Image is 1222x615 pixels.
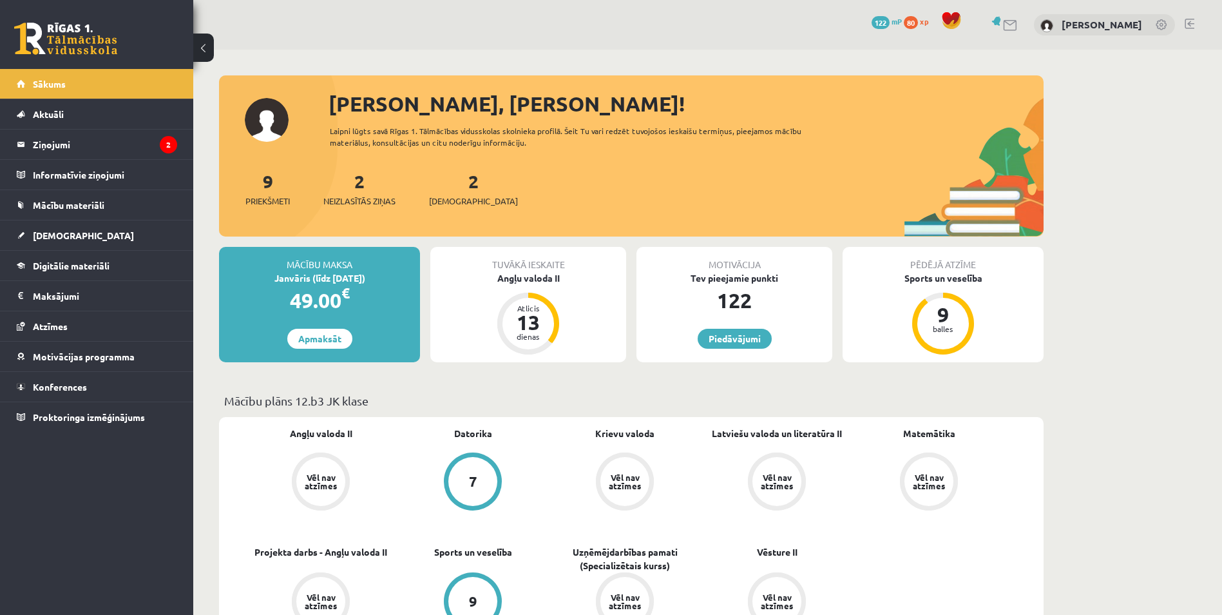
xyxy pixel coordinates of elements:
[17,251,177,280] a: Digitālie materiāli
[33,351,135,362] span: Motivācijas programma
[904,16,918,29] span: 80
[872,16,902,26] a: 122 mP
[33,320,68,332] span: Atzīmes
[712,427,842,440] a: Latviešu valoda un literatūra II
[33,160,177,190] legend: Informatīvie ziņojumi
[904,16,935,26] a: 80 xp
[33,199,104,211] span: Mācību materiāli
[698,329,772,349] a: Piedāvājumi
[33,281,177,311] legend: Maksājumi
[287,329,352,349] a: Apmaksāt
[607,593,643,610] div: Vēl nav atzīmes
[17,281,177,311] a: Maksājumi
[903,427,955,440] a: Matemātika
[330,125,825,148] div: Laipni lūgts savā Rīgas 1. Tālmācības vidusskolas skolnieka profilā. Šeit Tu vari redzēt tuvojošo...
[853,453,1005,513] a: Vēl nav atzīmes
[17,311,177,341] a: Atzīmes
[17,160,177,190] a: Informatīvie ziņojumi
[33,411,145,423] span: Proktoringa izmēģinājums
[924,304,962,325] div: 9
[245,170,290,208] a: 9Priekšmeti
[911,473,947,490] div: Vēl nav atzīmes
[509,312,548,333] div: 13
[430,271,626,356] a: Angļu valoda II Atlicis 13 dienas
[17,69,177,99] a: Sākums
[219,247,420,271] div: Mācību maksa
[303,473,339,490] div: Vēl nav atzīmes
[245,195,290,208] span: Priekšmeti
[636,247,832,271] div: Motivācija
[1062,18,1142,31] a: [PERSON_NAME]
[469,594,477,609] div: 9
[759,473,795,490] div: Vēl nav atzīmes
[33,381,87,393] span: Konferences
[303,593,339,610] div: Vēl nav atzīmes
[469,474,477,489] div: 7
[1040,19,1053,32] img: Inga Revina
[17,342,177,371] a: Motivācijas programma
[636,271,832,285] div: Tev pieejamie punkti
[33,78,66,90] span: Sākums
[17,372,177,402] a: Konferences
[323,195,396,208] span: Neizlasītās ziņas
[14,23,117,55] a: Rīgas 1. Tālmācības vidusskola
[33,260,110,271] span: Digitālie materiāli
[17,402,177,432] a: Proktoringa izmēģinājums
[17,220,177,250] a: [DEMOGRAPHIC_DATA]
[454,427,492,440] a: Datorika
[920,16,928,26] span: xp
[245,453,397,513] a: Vēl nav atzīmes
[434,545,512,559] a: Sports un veselība
[219,285,420,316] div: 49.00
[33,229,134,241] span: [DEMOGRAPHIC_DATA]
[160,136,177,153] i: 2
[892,16,902,26] span: mP
[17,130,177,159] a: Ziņojumi2
[509,304,548,312] div: Atlicis
[254,545,387,559] a: Projekta darbs - Angļu valoda II
[17,190,177,220] a: Mācību materiāli
[33,108,64,120] span: Aktuāli
[224,392,1038,409] p: Mācību plāns 12.b3 JK klase
[429,195,518,208] span: [DEMOGRAPHIC_DATA]
[924,325,962,333] div: balles
[290,427,352,440] a: Angļu valoda II
[757,545,797,559] a: Vēsture II
[509,333,548,340] div: dienas
[607,473,643,490] div: Vēl nav atzīmes
[759,593,795,610] div: Vēl nav atzīmes
[430,271,626,285] div: Angļu valoda II
[17,99,177,129] a: Aktuāli
[595,427,654,440] a: Krievu valoda
[549,545,701,572] a: Uzņēmējdarbības pamati (Specializētais kurss)
[397,453,549,513] a: 7
[872,16,890,29] span: 122
[549,453,701,513] a: Vēl nav atzīmes
[429,170,518,208] a: 2[DEMOGRAPHIC_DATA]
[843,271,1044,356] a: Sports un veselība 9 balles
[430,247,626,271] div: Tuvākā ieskaite
[701,453,853,513] a: Vēl nav atzīmes
[33,130,177,159] legend: Ziņojumi
[219,271,420,285] div: Janvāris (līdz [DATE])
[843,247,1044,271] div: Pēdējā atzīme
[341,284,350,302] span: €
[323,170,396,208] a: 2Neizlasītās ziņas
[636,285,832,316] div: 122
[329,88,1044,119] div: [PERSON_NAME], [PERSON_NAME]!
[843,271,1044,285] div: Sports un veselība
